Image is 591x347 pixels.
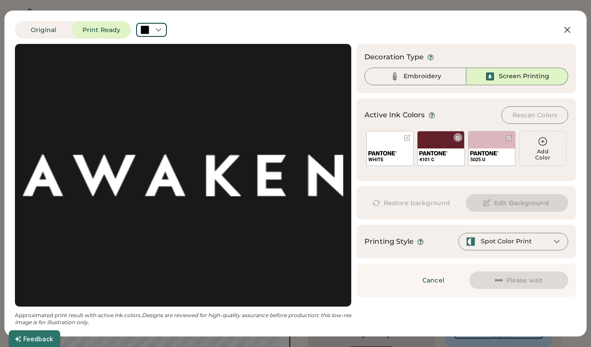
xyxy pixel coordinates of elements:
[419,151,448,155] img: 1024px-Pantone_logo.svg.png
[419,156,462,163] div: 4101 C
[404,72,441,81] div: Embroidery
[481,237,532,246] div: Spot Color Print
[485,71,495,82] img: Ink%20-%20Selected.svg
[389,71,400,82] img: Thread%20-%20Unselected.svg
[15,312,353,325] em: Designs are reviewed for high-quality assurance before production; this low-res image is for illu...
[364,52,424,62] div: Decoration Type
[519,148,566,161] div: Add Color
[364,236,414,247] div: Printing Style
[499,72,549,81] div: Screen Printing
[368,156,411,163] div: WHITE
[364,110,425,120] div: Active Ink Colors
[364,194,461,212] button: Restore background
[15,312,351,326] div: Approximated print result with active ink colors.
[470,151,499,155] img: 1024px-Pantone_logo.svg.png
[466,194,568,212] button: Edit Background
[72,21,131,39] button: Print Ready
[470,156,513,163] div: 5025 U
[466,237,476,246] img: spot-color-green.svg
[15,21,72,39] button: Original
[469,271,568,289] button: Please wait
[368,151,397,155] img: 1024px-Pantone_logo.svg.png
[501,106,568,124] button: Rescan Colors
[403,271,464,289] button: Cancel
